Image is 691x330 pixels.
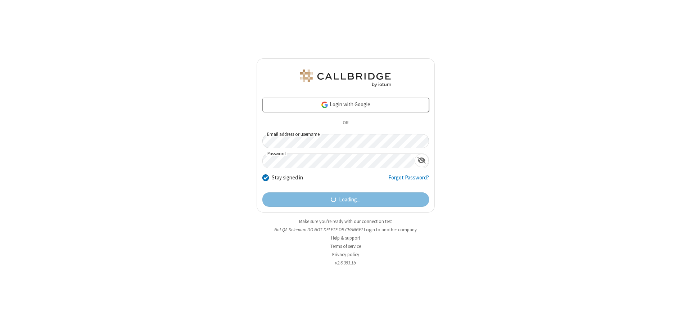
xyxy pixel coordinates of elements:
a: Privacy policy [332,251,359,258]
span: Loading... [339,196,360,204]
li: v2.6.353.1b [257,259,435,266]
li: Not QA Selenium DO NOT DELETE OR CHANGE? [257,226,435,233]
button: Login to another company [364,226,417,233]
input: Password [263,154,415,168]
span: OR [340,118,351,128]
div: Show password [415,154,429,167]
a: Forgot Password? [388,174,429,187]
button: Loading... [262,192,429,207]
a: Make sure you're ready with our connection test [299,218,392,224]
label: Stay signed in [272,174,303,182]
img: QA Selenium DO NOT DELETE OR CHANGE [299,70,392,87]
img: google-icon.png [321,101,329,109]
a: Terms of service [330,243,361,249]
input: Email address or username [262,134,429,148]
a: Help & support [331,235,360,241]
a: Login with Google [262,98,429,112]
